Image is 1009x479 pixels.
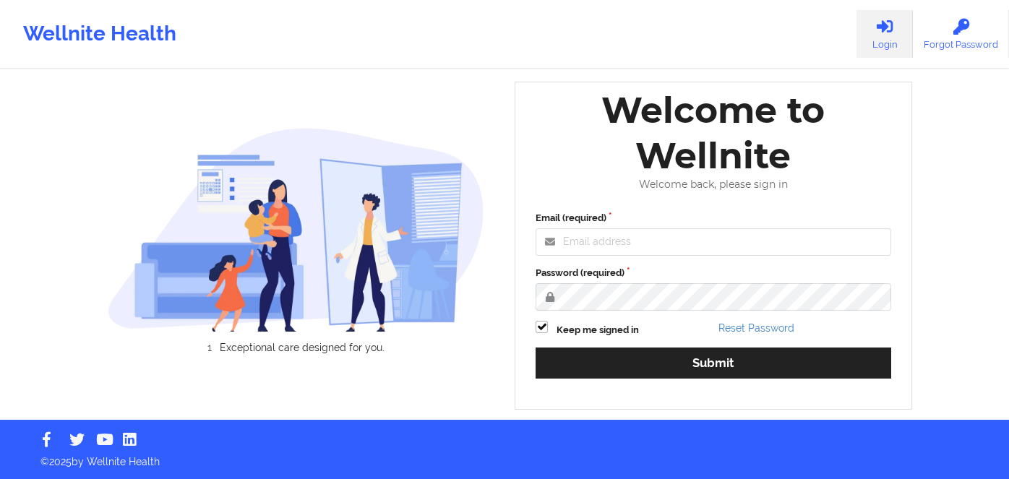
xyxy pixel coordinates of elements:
p: © 2025 by Wellnite Health [30,444,979,469]
button: Submit [536,348,891,379]
input: Email address [536,228,891,256]
div: Welcome back, please sign in [525,178,901,191]
label: Keep me signed in [557,323,639,337]
a: Forgot Password [913,10,1009,58]
a: Reset Password [718,322,794,334]
label: Password (required) [536,266,891,280]
img: wellnite-auth-hero_200.c722682e.png [108,127,485,332]
label: Email (required) [536,211,891,225]
li: Exceptional care designed for you. [120,342,484,353]
a: Login [856,10,913,58]
div: Welcome to Wellnite [525,87,901,178]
